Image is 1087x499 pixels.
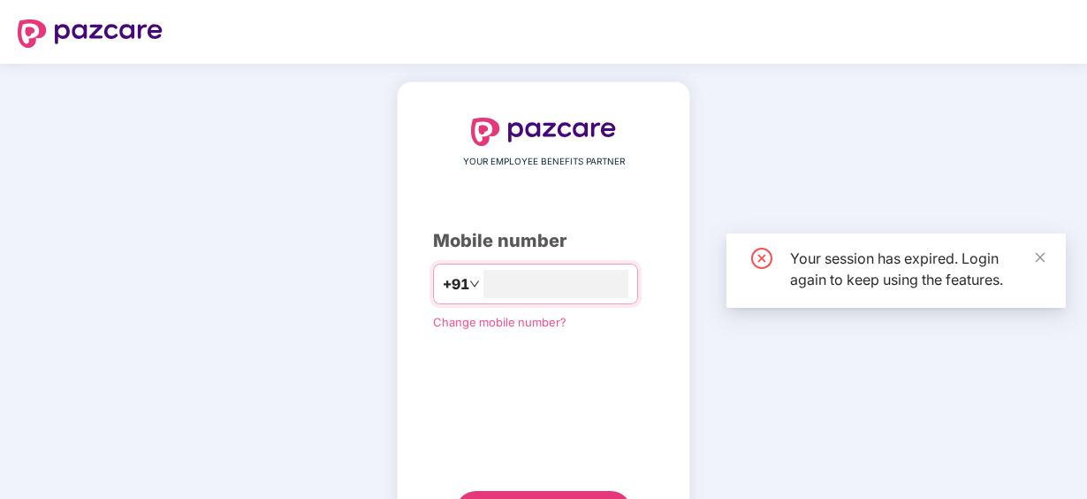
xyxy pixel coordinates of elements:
span: +91 [443,273,469,296]
img: logo [18,19,163,48]
a: Change mobile number? [433,315,566,329]
span: down [469,279,480,289]
span: YOUR EMPLOYEE BENEFITS PARTNER [463,155,625,169]
div: Mobile number [433,227,654,255]
img: logo [471,118,616,146]
div: Your session has expired. Login again to keep using the features. [790,248,1045,290]
span: close-circle [751,248,772,269]
span: close [1034,251,1046,264]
